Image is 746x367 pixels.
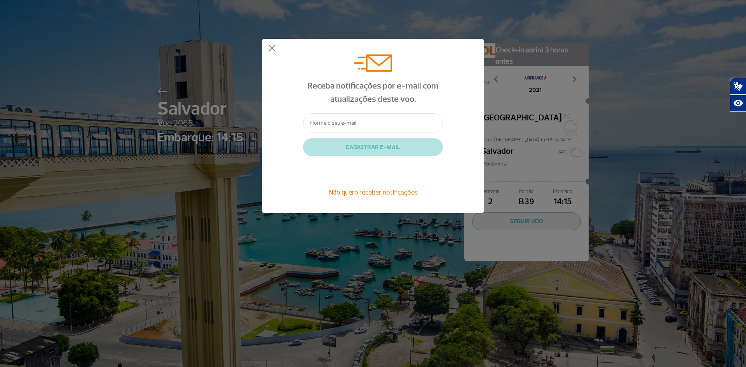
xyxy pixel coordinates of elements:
button: CADASTRAR E-MAIL [303,138,443,156]
input: Informe o seu e-mail [303,113,443,132]
button: Abrir recursos assistivos. [730,95,746,112]
span: Receba notificações por e-mail com atualizações deste voo. [307,80,439,104]
button: Abrir tradutor de língua de sinais. [730,78,746,95]
div: Plugin de acessibilidade da Hand Talk. [730,78,746,112]
span: Não quero receber notificações [329,188,418,197]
